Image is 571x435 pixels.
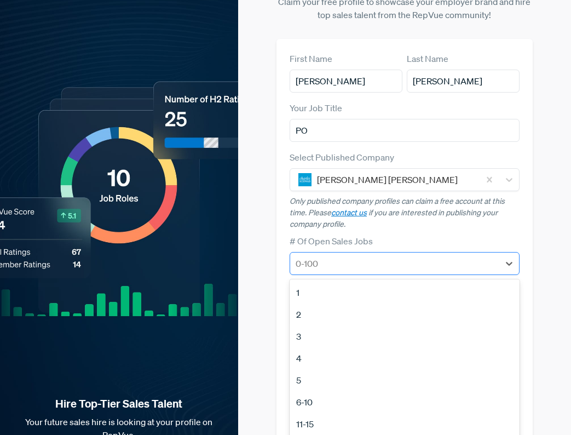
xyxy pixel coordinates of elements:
label: First Name [290,52,332,65]
input: Title [290,119,520,142]
div: 6-10 [290,391,520,413]
img: Charles Schwab [298,173,312,186]
input: Last Name [407,70,520,93]
p: Only published company profiles can claim a free account at this time. Please if you are interest... [290,196,520,230]
label: Your Job Title [290,101,342,115]
div: 5 [290,369,520,391]
label: Select Published Company [290,151,394,164]
div: 11-15 [290,413,520,435]
div: 3 [290,325,520,347]
label: Last Name [407,52,448,65]
label: # Of Open Sales Jobs [290,234,373,248]
div: 1 [290,282,520,304]
div: 2 [290,304,520,325]
div: 4 [290,347,520,369]
a: contact us [331,208,367,218]
input: First Name [290,70,402,93]
strong: Hire Top-Tier Sales Talent [18,397,221,411]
